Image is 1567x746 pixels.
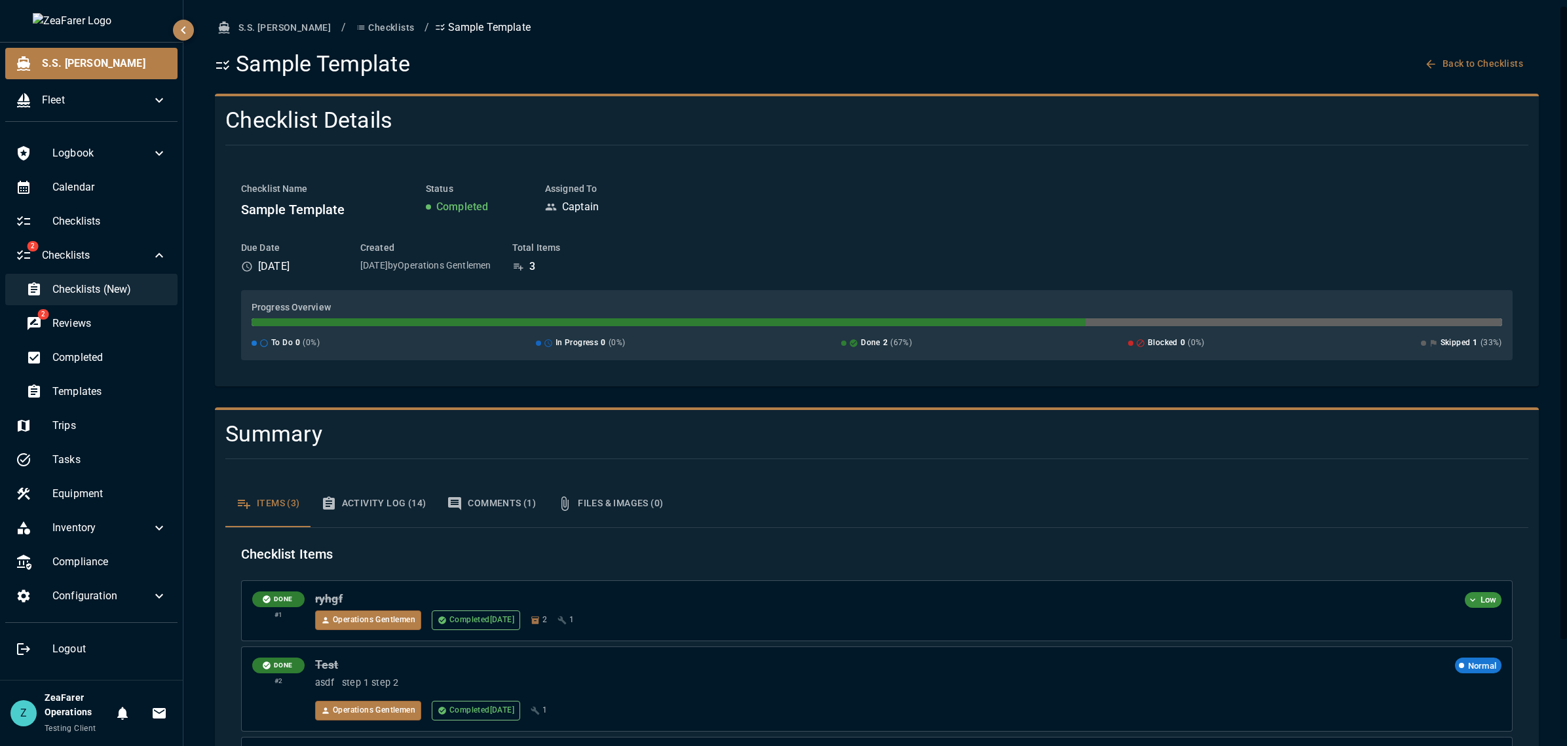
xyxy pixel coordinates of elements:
span: Completed [DATE] [449,704,514,717]
span: S.S. [PERSON_NAME] [42,56,167,71]
span: 2 [542,614,547,627]
h4: Checklist Details [225,107,1091,134]
div: Trips [5,410,178,441]
span: ( 0 %) [1188,337,1205,350]
span: DONE [269,660,297,670]
span: Checklists (New) [52,282,167,297]
div: Logout [5,633,178,665]
span: Operations Gentlemen [333,704,415,717]
div: Templates [16,376,178,407]
span: 1 [542,704,547,717]
span: Blocked [1148,337,1178,350]
button: Items (3) [225,480,311,527]
h6: Total Items [512,241,591,255]
span: 1 [569,614,574,627]
div: Checklists (New) [16,274,178,305]
span: Checklists [52,214,167,229]
span: Trips [52,418,167,434]
li: / [425,20,429,35]
span: Configuration [52,588,151,604]
p: [DATE] [258,259,290,274]
div: Inventory [5,512,178,544]
p: 3 [529,259,535,274]
div: Calendar [5,172,178,203]
h6: Created [360,241,491,255]
span: Checklists [42,248,151,263]
span: To Do [271,337,293,350]
button: Activity Log (14) [311,480,437,527]
button: Invitations [146,700,172,726]
button: Files & Images (0) [546,480,673,527]
h1: Sample Template [215,50,410,78]
span: Compliance [52,554,167,570]
button: Back to Checklists [1422,52,1528,76]
span: Testing Client [45,724,96,733]
span: Fleet [42,92,151,108]
h6: ryhgf [315,591,1459,606]
div: Equipment [5,478,178,510]
div: Completed [16,342,178,373]
span: # 1 [274,610,283,621]
span: Tasks [52,452,167,468]
span: Calendar [52,179,167,195]
h6: Checklist Items [241,544,333,565]
p: Sample Template [435,20,531,35]
h4: Summary [225,420,1310,448]
h6: Due Date [241,241,339,255]
h6: Status [426,182,524,196]
article: Checklist item: ryhgf. Status: Done. Assigned to Operations Gentlemen. Click to view details. [241,580,1513,641]
p: [DATE] by Operations Gentlemen [360,259,491,272]
span: ( 67 %) [890,337,912,350]
span: Skipped [1441,337,1471,350]
span: Done [861,337,880,350]
span: Templates [52,384,167,400]
span: 1 [1473,337,1477,350]
div: S.S. [PERSON_NAME] [5,48,178,79]
p: asdf step 1 step 2 [315,676,1501,690]
div: Compliance [5,546,178,578]
span: Completed [DATE] [449,614,514,627]
p: Captain [562,199,599,215]
span: # 2 [274,676,283,687]
span: Operations Gentlemen [333,614,415,627]
p: Completed [436,199,488,215]
span: Logout [52,641,167,657]
button: Notifications [109,700,136,726]
div: Fleet [5,84,178,116]
span: ( 0 %) [609,337,626,350]
span: 0 [1180,337,1185,350]
span: Normal [1463,660,1501,673]
h6: Test [315,658,1450,673]
span: Reviews [52,316,167,331]
span: Inventory [52,520,151,536]
div: Configuration [5,580,178,612]
span: In Progress [556,337,598,350]
div: 2Checklists [5,240,178,271]
span: 2 [37,309,48,320]
button: S.S. [PERSON_NAME] [215,16,336,40]
h6: Checklist Name [241,182,405,196]
h6: Progress Overview [252,301,1502,315]
span: Completed [52,350,167,365]
span: Equipment [52,486,167,502]
div: Logbook [5,138,178,169]
span: ( 33 %) [1481,337,1502,350]
button: Checklists [351,16,419,40]
div: 2Reviews [16,308,178,339]
button: Comments (1) [436,480,546,527]
li: / [341,20,346,35]
span: DONE [269,594,297,604]
span: 0 [295,337,300,350]
span: 2 [883,337,888,350]
img: ZeaFarer Logo [33,13,151,29]
span: Logbook [52,145,151,161]
article: Checklist item: Test. Status: Done. Assigned to Operations Gentlemen. Click to view details. [241,646,1513,732]
span: Low [1475,593,1501,606]
div: Tasks [5,444,178,476]
div: Z [10,700,37,726]
span: ( 0 %) [303,337,320,350]
h6: Sample Template [241,199,405,220]
span: 2 [27,241,38,252]
h6: Assigned To [545,182,676,196]
h6: ZeaFarer Operations [45,691,109,720]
